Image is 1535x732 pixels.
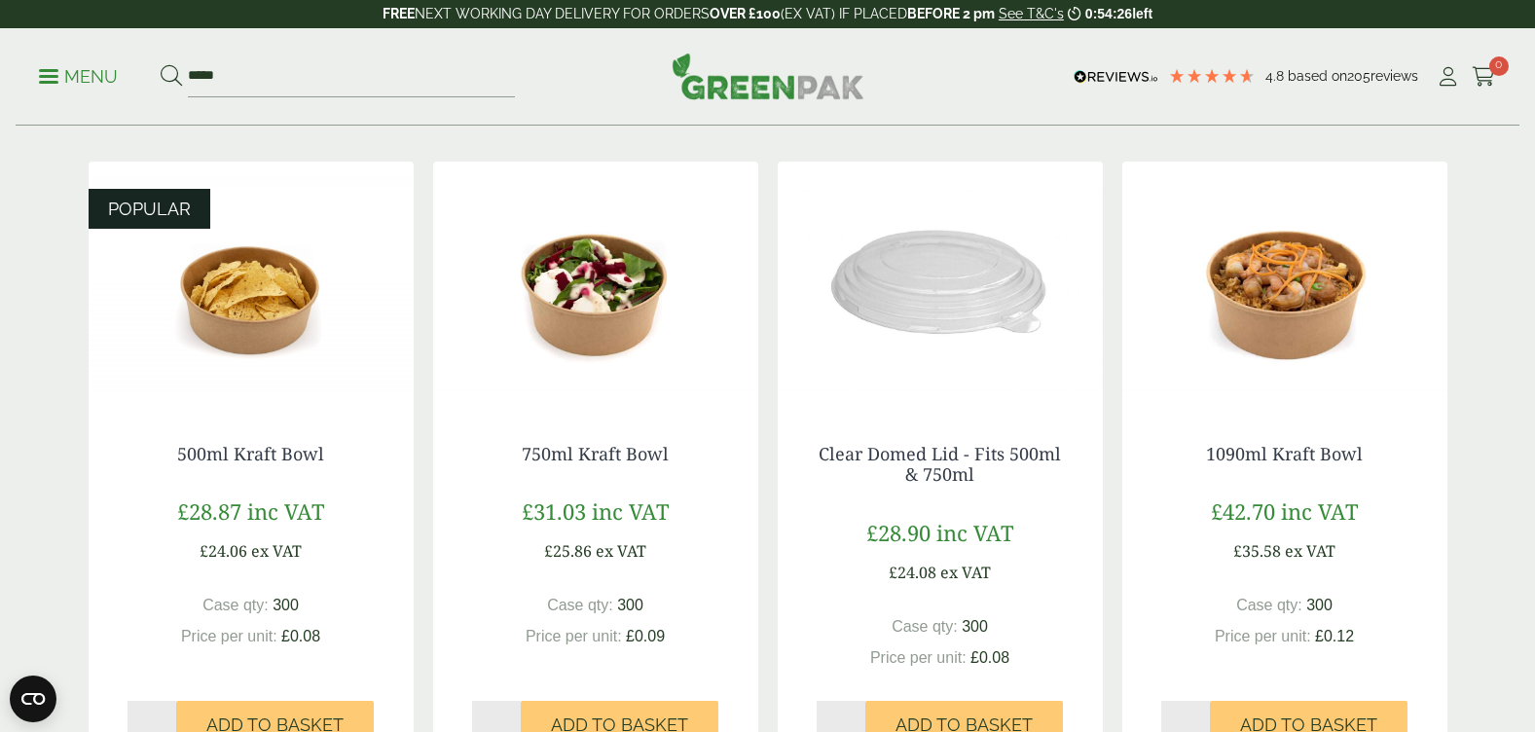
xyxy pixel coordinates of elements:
[819,442,1061,487] a: Clear Domed Lid - Fits 500ml & 750ml
[1074,70,1158,84] img: REVIEWS.io
[1132,6,1152,21] span: left
[273,597,299,613] span: 300
[1215,628,1311,644] span: Price per unit:
[617,597,643,613] span: 300
[200,540,247,562] span: £24.06
[1472,62,1496,91] a: 0
[1436,67,1460,87] i: My Account
[39,65,118,89] p: Menu
[1472,67,1496,87] i: Cart
[383,6,415,21] strong: FREE
[1168,67,1256,85] div: 4.79 Stars
[1265,68,1288,84] span: 4.8
[1371,68,1418,84] span: reviews
[89,162,414,405] img: Kraft Bowl 500ml with Nachos
[936,518,1013,547] span: inc VAT
[544,540,592,562] span: £25.86
[962,618,988,635] span: 300
[547,597,613,613] span: Case qty:
[626,628,665,644] span: £0.09
[672,53,864,99] img: GreenPak Supplies
[1306,597,1333,613] span: 300
[10,676,56,722] button: Open CMP widget
[870,649,967,666] span: Price per unit:
[940,562,991,583] span: ex VAT
[526,628,622,644] span: Price per unit:
[522,496,586,526] span: £31.03
[592,496,669,526] span: inc VAT
[181,628,277,644] span: Price per unit:
[522,442,669,465] a: 750ml Kraft Bowl
[177,442,324,465] a: 500ml Kraft Bowl
[907,6,995,21] strong: BEFORE 2 pm
[892,618,958,635] span: Case qty:
[177,496,241,526] span: £28.87
[1236,597,1302,613] span: Case qty:
[433,162,758,405] img: Kraft Bowl 750ml with Goats Cheese Salad Open
[1347,68,1371,84] span: 205
[596,540,646,562] span: ex VAT
[281,628,320,644] span: £0.08
[1281,496,1358,526] span: inc VAT
[247,496,324,526] span: inc VAT
[1489,56,1509,76] span: 0
[108,199,191,219] span: POPULAR
[1233,540,1281,562] span: £35.58
[1288,68,1347,84] span: Based on
[1122,162,1447,405] img: Kraft Bowl 1090ml with Prawns and Rice
[1206,442,1363,465] a: 1090ml Kraft Bowl
[999,6,1064,21] a: See T&C's
[970,649,1009,666] span: £0.08
[251,540,302,562] span: ex VAT
[778,162,1103,405] img: Clear Domed Lid - Fits 750ml-0
[889,562,936,583] span: £24.08
[710,6,781,21] strong: OVER £100
[1285,540,1335,562] span: ex VAT
[1211,496,1275,526] span: £42.70
[1085,6,1132,21] span: 0:54:26
[1315,628,1354,644] span: £0.12
[39,65,118,85] a: Menu
[202,597,269,613] span: Case qty:
[866,518,931,547] span: £28.90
